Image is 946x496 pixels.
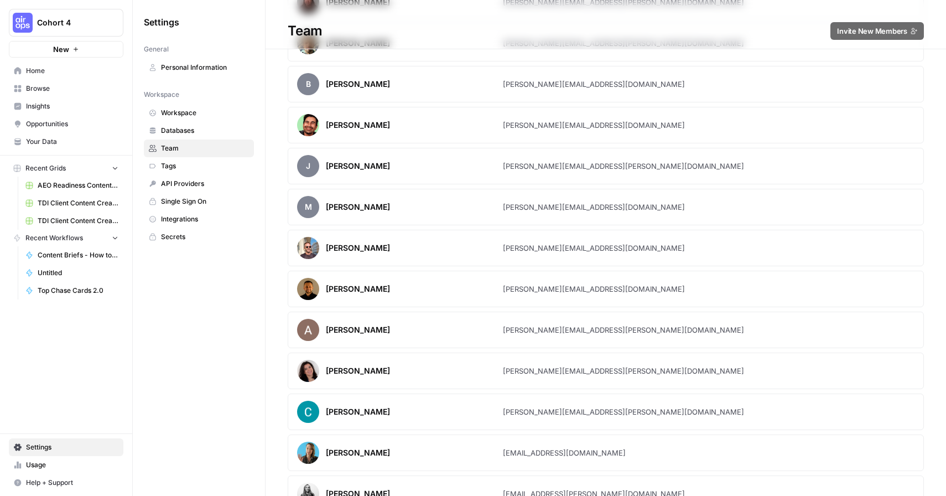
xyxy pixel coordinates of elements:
span: Recent Grids [25,163,66,173]
img: Cohort 4 Logo [13,13,33,33]
span: Single Sign On [161,197,249,206]
span: J [297,155,319,177]
span: Cohort 4 [37,17,104,28]
div: [EMAIL_ADDRESS][DOMAIN_NAME] [503,447,626,458]
span: Tags [161,161,249,171]
span: Team [161,143,249,153]
button: Recent Workflows [9,230,123,246]
span: Settings [26,442,118,452]
span: Secrets [161,232,249,242]
span: Integrations [161,214,249,224]
button: Invite New Members [830,22,924,40]
a: AEO Readiness Content Audit & Refresher [20,177,123,194]
span: TDI Client Content Creation -2 [38,198,118,208]
a: Untitled [20,264,123,282]
a: Content Briefs - How to Teach a Child to read [20,246,123,264]
div: [PERSON_NAME] [326,201,390,213]
img: avatar [297,237,319,259]
a: Integrations [144,210,254,228]
span: Insights [26,101,118,111]
img: avatar [297,114,319,136]
span: M [297,196,319,218]
a: Home [9,62,123,80]
div: [PERSON_NAME] [326,365,390,376]
a: Usage [9,456,123,474]
button: Recent Grids [9,160,123,177]
span: Recent Workflows [25,233,83,243]
a: Top Chase Cards 2.0 [20,282,123,299]
a: Tags [144,157,254,175]
div: [PERSON_NAME][EMAIL_ADDRESS][PERSON_NAME][DOMAIN_NAME] [503,324,744,335]
a: Workspace [144,104,254,122]
span: General [144,44,169,54]
img: avatar [297,360,319,382]
div: [PERSON_NAME] [326,161,390,172]
div: [PERSON_NAME] [326,283,390,294]
span: B [297,73,319,95]
div: [PERSON_NAME][EMAIL_ADDRESS][DOMAIN_NAME] [503,120,685,131]
div: [PERSON_NAME] [326,79,390,90]
span: Workspace [161,108,249,118]
div: [PERSON_NAME] [326,324,390,335]
a: Secrets [144,228,254,246]
div: [PERSON_NAME] [326,447,390,458]
a: Browse [9,80,123,97]
button: Help + Support [9,474,123,492]
img: avatar [297,319,319,341]
a: Team [144,139,254,157]
a: Personal Information [144,59,254,76]
a: Databases [144,122,254,139]
button: Workspace: Cohort 4 [9,9,123,37]
button: New [9,41,123,58]
div: [PERSON_NAME][EMAIL_ADDRESS][PERSON_NAME][DOMAIN_NAME] [503,161,744,172]
a: Your Data [9,133,123,151]
a: API Providers [144,175,254,193]
span: Untitled [38,268,118,278]
span: Personal Information [161,63,249,73]
img: avatar [297,278,319,300]
span: Home [26,66,118,76]
a: Single Sign On [144,193,254,210]
div: [PERSON_NAME][EMAIL_ADDRESS][DOMAIN_NAME] [503,79,685,90]
div: [PERSON_NAME][EMAIL_ADDRESS][DOMAIN_NAME] [503,201,685,213]
span: Workspace [144,90,179,100]
span: Browse [26,84,118,94]
img: avatar [297,442,319,464]
span: Usage [26,460,118,470]
span: Settings [144,15,179,29]
div: [PERSON_NAME][EMAIL_ADDRESS][DOMAIN_NAME] [503,242,685,254]
span: TDI Client Content Creation [38,216,118,226]
span: Help + Support [26,478,118,488]
img: avatar [297,401,319,423]
div: Team [266,22,946,40]
span: New [53,44,69,55]
div: [PERSON_NAME] [326,406,390,417]
span: Opportunities [26,119,118,129]
span: Invite New Members [837,25,907,37]
div: [PERSON_NAME] [326,242,390,254]
a: Insights [9,97,123,115]
a: Opportunities [9,115,123,133]
span: Top Chase Cards 2.0 [38,286,118,296]
span: Your Data [26,137,118,147]
span: Content Briefs - How to Teach a Child to read [38,250,118,260]
a: Settings [9,438,123,456]
span: API Providers [161,179,249,189]
a: TDI Client Content Creation -2 [20,194,123,212]
div: [PERSON_NAME][EMAIL_ADDRESS][PERSON_NAME][DOMAIN_NAME] [503,365,744,376]
div: [PERSON_NAME] [326,120,390,131]
a: TDI Client Content Creation [20,212,123,230]
div: [PERSON_NAME][EMAIL_ADDRESS][DOMAIN_NAME] [503,283,685,294]
span: AEO Readiness Content Audit & Refresher [38,180,118,190]
span: Databases [161,126,249,136]
div: [PERSON_NAME][EMAIL_ADDRESS][PERSON_NAME][DOMAIN_NAME] [503,406,744,417]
